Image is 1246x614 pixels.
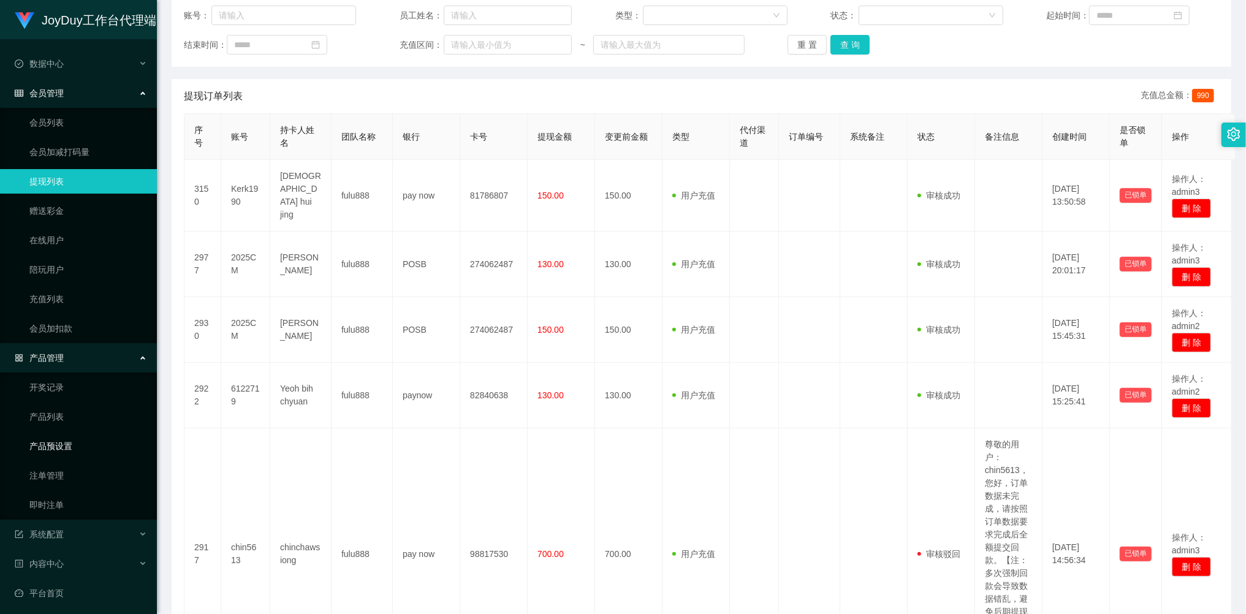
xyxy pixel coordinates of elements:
[221,160,270,232] td: Kerk1990
[444,35,572,55] input: 请输入最小值为
[15,559,23,568] i: 图标: profile
[470,132,487,142] span: 卡号
[538,191,564,200] span: 150.00
[1227,127,1240,141] i: 图标: setting
[1172,333,1211,352] button: 删 除
[341,132,376,142] span: 团队名称
[15,89,23,97] i: 图标: table
[400,9,444,22] span: 员工姓名：
[15,354,23,362] i: 图标: appstore-o
[15,88,64,98] span: 会员管理
[29,404,147,429] a: 产品列表
[788,35,827,55] button: 重 置
[917,390,960,400] span: 审核成功
[270,232,332,297] td: [PERSON_NAME]
[184,89,243,104] span: 提现订单列表
[1120,188,1152,203] button: 已锁单
[393,363,460,428] td: paynow
[1141,89,1219,104] div: 充值总金额：
[270,297,332,363] td: [PERSON_NAME]
[850,132,884,142] span: 系统备注
[15,530,23,539] i: 图标: form
[1172,557,1211,577] button: 删 除
[538,259,564,269] span: 130.00
[15,12,34,29] img: logo.9652507e.png
[184,363,221,428] td: 2922
[1120,322,1152,337] button: 已锁单
[831,9,859,22] span: 状态：
[270,363,332,428] td: Yeoh bih chyuan
[194,125,203,148] span: 序号
[444,6,572,25] input: 请输入
[1192,89,1214,102] span: 990
[460,160,528,232] td: 81786807
[29,257,147,282] a: 陪玩用户
[740,125,765,148] span: 代付渠道
[231,132,248,142] span: 账号
[1172,308,1206,331] span: 操作人：admin2
[830,35,870,55] button: 查 询
[29,375,147,400] a: 开奖记录
[615,9,643,22] span: 类型：
[332,297,393,363] td: fulu888
[221,363,270,428] td: 6122719
[672,549,715,559] span: 用户充值
[332,160,393,232] td: fulu888
[595,297,663,363] td: 150.00
[184,297,221,363] td: 2930
[15,529,64,539] span: 系统配置
[29,316,147,341] a: 会员加扣款
[672,390,715,400] span: 用户充值
[1120,125,1145,148] span: 是否锁单
[332,232,393,297] td: fulu888
[393,297,460,363] td: POSB
[29,463,147,488] a: 注单管理
[15,59,64,69] span: 数据中心
[15,581,147,605] a: 图标: dashboard平台首页
[917,191,960,200] span: 审核成功
[1172,132,1189,142] span: 操作
[538,549,564,559] span: 700.00
[460,363,528,428] td: 82840638
[280,125,314,148] span: 持卡人姓名
[672,132,689,142] span: 类型
[593,35,745,55] input: 请输入最大值为
[1043,160,1110,232] td: [DATE] 13:50:58
[184,160,221,232] td: 3150
[605,132,648,142] span: 变更前金额
[1172,533,1206,555] span: 操作人：admin3
[29,199,147,223] a: 赠送彩金
[985,132,1019,142] span: 备注信息
[917,132,935,142] span: 状态
[538,390,564,400] span: 130.00
[15,353,64,363] span: 产品管理
[460,297,528,363] td: 274062487
[572,39,593,51] span: ~
[184,9,211,22] span: 账号：
[332,363,393,428] td: fulu888
[400,39,444,51] span: 充值区间：
[595,160,663,232] td: 150.00
[1120,547,1152,561] button: 已锁单
[29,493,147,517] a: 即时注单
[29,287,147,311] a: 充值列表
[917,549,960,559] span: 审核驳回
[15,59,23,68] i: 图标: check-circle-o
[989,12,996,20] i: 图标: down
[184,232,221,297] td: 2977
[29,434,147,458] a: 产品预设置
[1172,374,1206,396] span: 操作人：admin2
[29,228,147,252] a: 在线用户
[270,160,332,232] td: [DEMOGRAPHIC_DATA] hui jing
[29,169,147,194] a: 提现列表
[917,259,960,269] span: 审核成功
[538,132,572,142] span: 提现金额
[393,232,460,297] td: POSB
[1174,11,1182,20] i: 图标: calendar
[42,1,156,40] h1: JoyDuy工作台代理端
[672,191,715,200] span: 用户充值
[1043,297,1110,363] td: [DATE] 15:45:31
[538,325,564,335] span: 150.00
[221,297,270,363] td: 2025CM
[1120,257,1152,271] button: 已锁单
